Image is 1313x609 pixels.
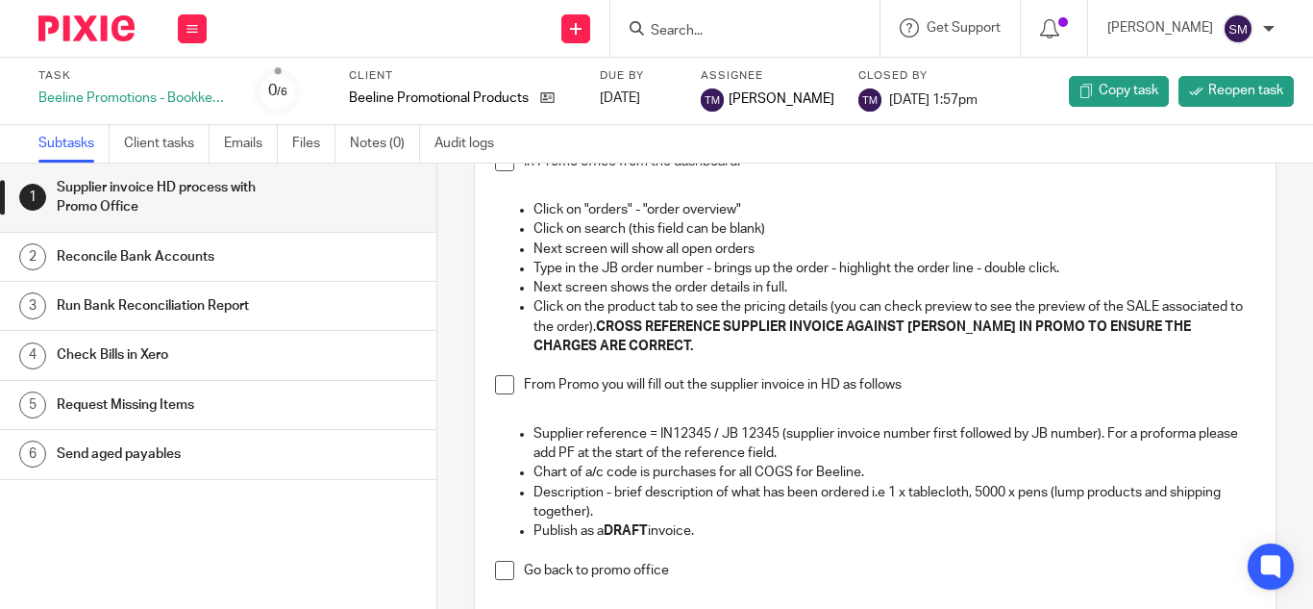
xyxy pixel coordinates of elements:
a: Notes (0) [350,125,420,163]
img: svg%3E [858,89,881,112]
span: Copy task [1099,81,1158,100]
a: Copy task [1069,76,1169,107]
a: Files [292,125,335,163]
h1: Supplier invoice HD process with Promo Office [57,173,297,222]
p: Next screen shows the order details in full. [533,278,1255,297]
p: Type in the JB order number - brings up the order - highlight the order line - double click. [533,259,1255,278]
label: Assignee [701,68,834,84]
p: Supplier reference = IN12345 / JB 12345 (supplier invoice number first followed by JB number). Fo... [533,424,1255,464]
p: Publish as a invoice. [533,521,1255,541]
h1: Check Bills in Xero [57,341,297,369]
span: [PERSON_NAME] [729,89,834,109]
small: /6 [277,87,287,97]
a: Audit logs [434,125,508,163]
span: Reopen task [1208,81,1283,100]
h1: Request Missing Items [57,391,297,419]
h1: Send aged payables [57,440,297,469]
span: [DATE] 1:57pm [889,92,978,106]
p: Click on search (this field can be blank) [533,219,1255,239]
h1: Reconcile Bank Accounts [57,242,297,271]
a: Emails [224,125,278,163]
label: Client [349,68,576,84]
input: Search [649,23,822,40]
div: 6 [19,441,46,468]
p: Click on the product tab to see the pricing details (you can check preview to see the preview of ... [533,297,1255,356]
img: svg%3E [1223,13,1253,44]
div: 5 [19,392,46,419]
span: Get Support [927,21,1001,35]
p: Click on "orders" - "order overview" [533,200,1255,219]
strong: CROSS REFERENCE SUPPLIER INVOICE AGAINST [PERSON_NAME] IN PROMO TO ENSURE THE CHARGES ARE CORRECT. [533,320,1194,353]
strong: DRAFT [604,524,648,538]
label: Due by [600,68,677,84]
a: Reopen task [1178,76,1294,107]
img: Pixie [38,15,135,41]
a: Subtasks [38,125,110,163]
div: 0 [268,80,287,102]
p: Chart of a/c code is purchases for all COGS for Beeline. [533,463,1255,482]
p: From Promo you will fill out the supplier invoice in HD as follows [524,375,1255,394]
div: 3 [19,292,46,319]
div: 2 [19,243,46,270]
p: [PERSON_NAME] [1107,18,1213,38]
p: Beeline Promotional Products Ltd [349,89,531,108]
a: Client tasks [124,125,210,163]
p: Description - brief description of what has been ordered i.e 1 x tablecloth, 5000 x pens (lump pr... [533,483,1255,522]
div: 1 [19,184,46,211]
label: Closed by [858,68,978,84]
p: Next screen will show all open orders [533,240,1255,259]
label: Task [38,68,231,84]
div: [DATE] [600,89,677,108]
h1: Run Bank Reconciliation Report [57,292,297,320]
div: 4 [19,343,46,369]
img: svg%3E [701,89,724,112]
p: Go back to promo office [524,561,1255,580]
div: Beeline Promotions - Bookkeeping - Weekly [38,89,231,108]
